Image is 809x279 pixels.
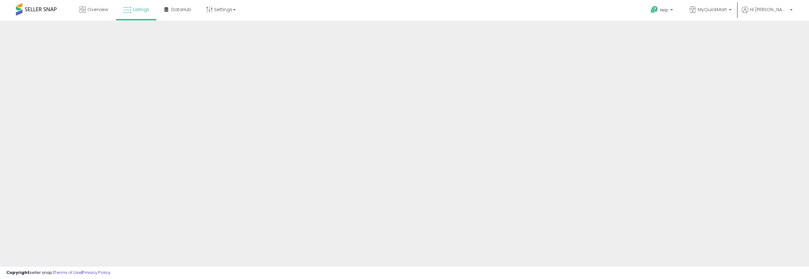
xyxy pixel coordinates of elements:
[698,6,727,13] span: MyQuickMart
[750,6,788,13] span: Hi [PERSON_NAME]
[54,269,81,276] a: Terms of Use
[87,6,108,13] span: Overview
[646,1,679,21] a: Help
[660,7,668,13] span: Help
[742,6,792,21] a: Hi [PERSON_NAME]
[171,6,191,13] span: DataHub
[6,269,30,276] strong: Copyright
[82,269,110,276] a: Privacy Policy
[650,6,658,14] i: Get Help
[6,270,110,276] div: seller snap | |
[133,6,149,13] span: Listings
